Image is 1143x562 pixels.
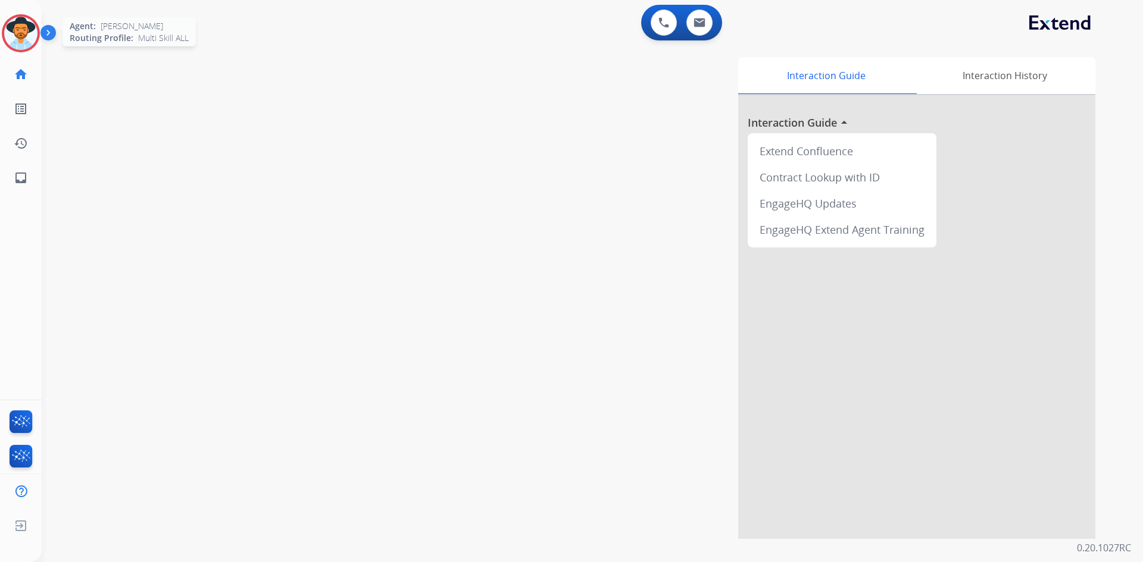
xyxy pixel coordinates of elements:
[138,32,189,44] span: Multi Skill ALL
[4,17,38,50] img: avatar
[752,216,932,243] div: EngageHQ Extend Agent Training
[914,57,1095,94] div: Interaction History
[14,102,28,116] mat-icon: list_alt
[14,67,28,81] mat-icon: home
[70,20,96,32] span: Agent:
[752,138,932,164] div: Extend Confluence
[1077,541,1131,555] p: 0.20.1027RC
[752,164,932,190] div: Contract Lookup with ID
[738,57,914,94] div: Interaction Guide
[752,190,932,216] div: EngageHQ Updates
[14,171,28,185] mat-icon: inbox
[14,136,28,150] mat-icon: history
[101,20,163,32] span: [PERSON_NAME]
[70,32,133,44] span: Routing Profile:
